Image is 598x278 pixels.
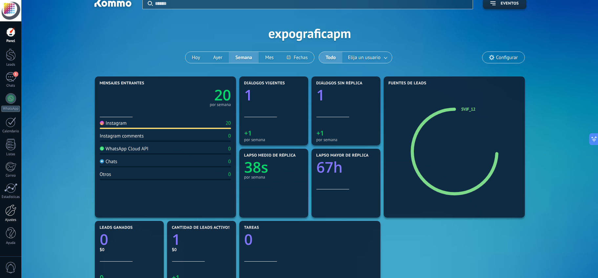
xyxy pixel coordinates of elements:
[244,157,268,177] text: 38s
[316,157,343,177] text: 67h
[228,159,231,165] div: 0
[1,241,20,245] div: Ayuda
[1,195,20,199] div: Estadísticas
[1,152,20,157] div: Listas
[172,247,231,252] div: $0
[100,146,149,152] div: WhatsApp Cloud API
[100,121,104,125] img: Instagram
[100,225,133,230] span: Leads ganados
[316,153,369,158] span: Lapso mayor de réplica
[207,52,229,63] button: Ayer
[347,53,382,62] span: Elija un usuario
[244,225,259,230] span: Tareas
[225,120,231,126] div: 20
[1,63,20,67] div: Leads
[214,85,231,105] text: 20
[100,159,117,165] div: Chats
[172,225,231,230] span: Cantidad de leads activos
[100,120,127,126] div: Instagram
[1,218,20,222] div: Ajustes
[316,85,325,105] text: 1
[244,153,296,158] span: Lapso medio de réplica
[100,229,108,249] text: 0
[342,52,392,63] button: Elija un usuario
[172,229,231,249] a: 1
[244,229,253,249] text: 0
[100,159,104,163] img: Chats
[316,157,375,177] a: 67h
[244,175,303,180] div: por semana
[244,137,303,142] div: por semana
[316,129,324,138] text: +1
[100,146,104,151] img: WhatsApp Cloud API
[1,106,20,112] div: WhatsApp
[228,171,231,178] div: 0
[100,171,111,178] div: Otros
[319,52,342,63] button: Todo
[100,133,144,139] div: Instagram comments
[165,85,231,105] a: 20
[1,174,20,178] div: Correo
[1,129,20,134] div: Calendario
[244,129,252,138] text: +1
[228,146,231,152] div: 0
[13,72,18,77] span: 1
[185,52,207,63] button: Hoy
[316,81,363,86] span: Diálogos sin réplica
[389,81,427,86] span: Fuentes de leads
[316,137,375,142] div: por semana
[1,84,20,88] div: Chats
[244,85,253,105] text: 1
[461,106,476,112] a: svjf_12
[1,39,20,43] div: Panel
[229,52,259,63] button: Semana
[100,247,159,252] div: $0
[244,229,375,249] a: 0
[172,229,181,249] text: 1
[100,81,144,86] span: Mensajes entrantes
[496,55,518,60] span: Configurar
[210,103,231,106] div: por semana
[259,52,280,63] button: Mes
[100,229,159,249] a: 0
[228,133,231,139] div: 0
[280,52,314,63] button: Fechas
[501,1,519,6] span: Eventos
[244,81,285,86] span: Diálogos vigentes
